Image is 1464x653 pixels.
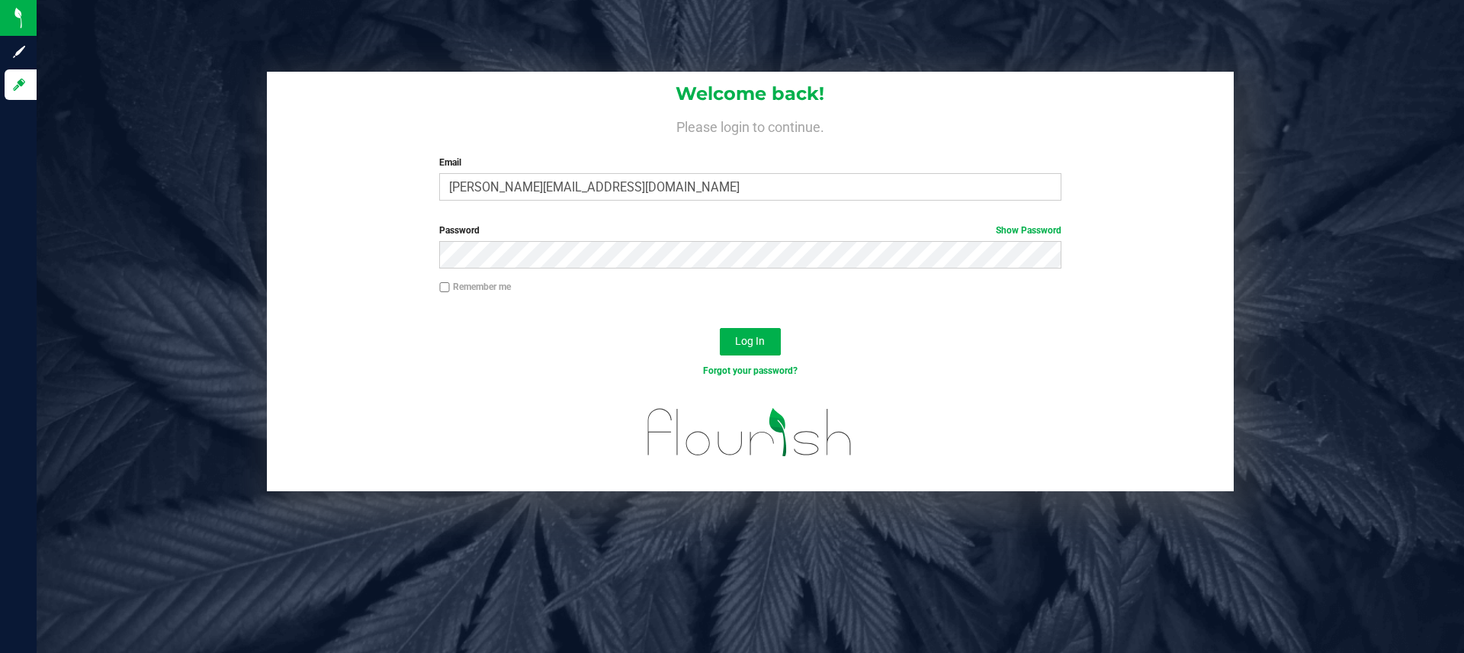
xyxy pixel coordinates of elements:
label: Email [439,156,1061,169]
label: Remember me [439,280,511,294]
a: Show Password [996,225,1061,236]
span: Password [439,225,480,236]
span: Log In [735,335,765,347]
input: Remember me [439,282,450,293]
img: flourish_logo.svg [629,394,871,471]
a: Forgot your password? [703,365,798,376]
inline-svg: Sign up [11,44,27,60]
h4: Please login to continue. [267,116,1234,134]
button: Log In [720,328,781,355]
h1: Welcome back! [267,84,1234,104]
inline-svg: Log in [11,77,27,92]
